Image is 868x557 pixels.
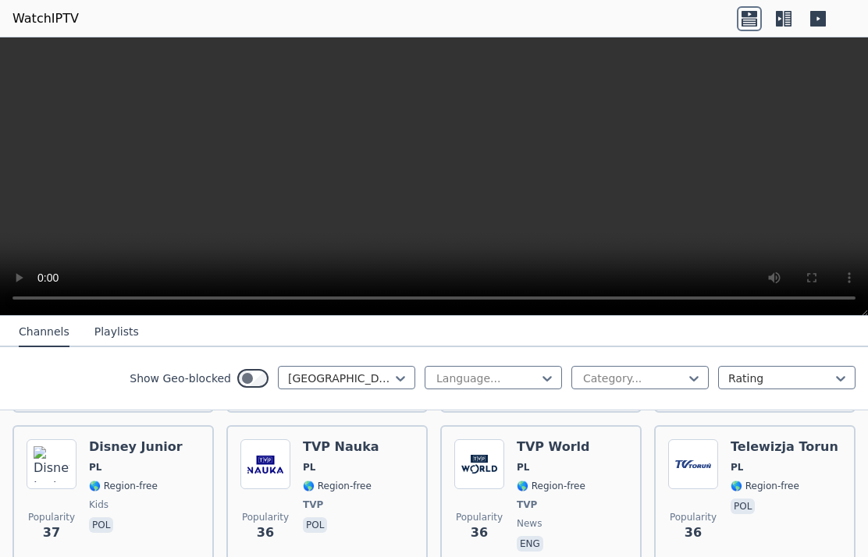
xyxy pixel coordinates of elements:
h6: Disney Junior [89,439,183,455]
img: Telewizja Torun [668,439,718,489]
h6: TVP Nauka [303,439,379,455]
h6: TVP World [517,439,590,455]
label: Show Geo-blocked [130,371,231,386]
img: Disney Junior [27,439,76,489]
p: eng [517,536,543,552]
span: 🌎 Region-free [89,480,158,492]
img: TVP Nauka [240,439,290,489]
span: TVP [517,498,537,511]
span: news [517,517,542,530]
button: Channels [19,318,69,347]
a: WatchIPTV [12,9,79,28]
p: pol [731,498,755,514]
span: 🌎 Region-free [303,480,372,492]
span: 🌎 Region-free [731,480,799,492]
span: Popularity [242,511,289,523]
span: 37 [43,523,60,542]
span: PL [89,461,101,474]
span: Popularity [670,511,717,523]
span: TVP [303,498,323,511]
h6: Telewizja Torun [731,439,838,455]
p: pol [303,517,327,533]
span: PL [517,461,529,474]
span: Popularity [456,511,503,523]
span: kids [89,498,108,511]
span: 36 [257,523,274,542]
p: pol [89,517,113,533]
span: 🌎 Region-free [517,480,585,492]
span: 36 [685,523,702,542]
span: PL [303,461,315,474]
span: Popularity [28,511,75,523]
button: Playlists [94,318,139,347]
img: TVP World [454,439,504,489]
span: PL [731,461,743,474]
span: 36 [471,523,488,542]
